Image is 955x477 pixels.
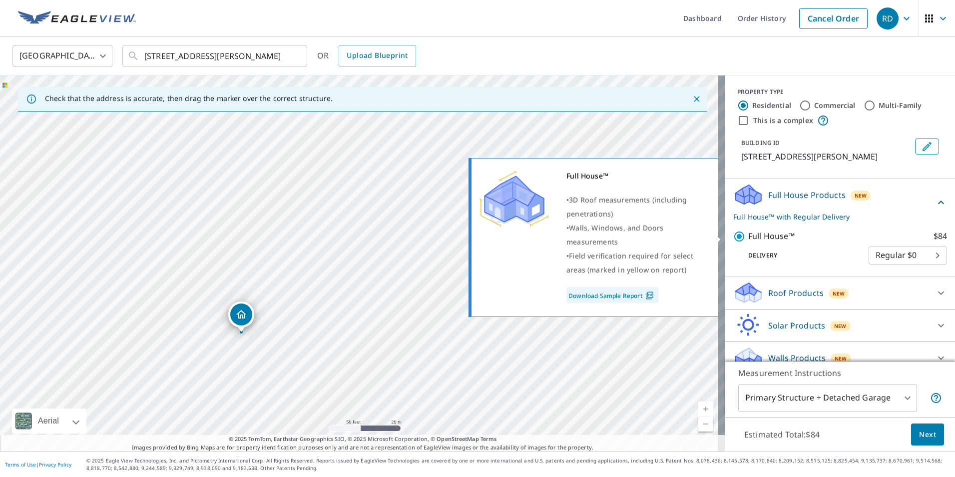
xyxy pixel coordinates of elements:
[566,251,693,274] span: Field verification required for select areas (marked in yellow on report)
[915,138,939,154] button: Edit building 1
[437,435,478,442] a: OpenStreetMap
[86,457,950,472] p: © 2025 Eagle View Technologies, Inc. and Pictometry International Corp. All Rights Reserved. Repo...
[228,301,254,332] div: Dropped pin, building 1, Residential property, 1218 Timberfalls Dr Anna, TX 75409
[748,230,795,242] p: Full House™
[733,346,947,370] div: Walls ProductsNew
[768,189,846,201] p: Full House Products
[733,251,869,260] p: Delivery
[799,8,868,29] a: Cancel Order
[5,461,36,468] a: Terms of Use
[919,428,936,441] span: Next
[733,281,947,305] div: Roof ProductsNew
[643,291,656,300] img: Pdf Icon
[768,287,824,299] p: Roof Products
[911,423,944,446] button: Next
[347,49,408,62] span: Upload Blueprint
[698,401,713,416] a: Current Level 19, Zoom In
[741,138,780,147] p: BUILDING ID
[698,416,713,431] a: Current Level 19, Zoom Out
[45,94,333,103] p: Check that the address is accurate, then drag the marker over the correct structure.
[814,100,856,110] label: Commercial
[18,11,136,26] img: EV Logo
[855,191,867,199] span: New
[738,384,917,412] div: Primary Structure + Detached Garage
[733,313,947,337] div: Solar ProductsNew
[39,461,71,468] a: Privacy Policy
[690,92,703,105] button: Close
[12,42,112,70] div: [GEOGRAPHIC_DATA]
[317,45,416,67] div: OR
[835,354,847,362] span: New
[480,435,497,442] a: Terms
[566,221,705,249] div: •
[768,352,826,364] p: Walls Products
[733,183,947,222] div: Full House ProductsNewFull House™ with Regular Delivery
[144,42,287,70] input: Search by address or latitude-longitude
[879,100,922,110] label: Multi-Family
[566,249,705,277] div: •
[736,423,828,445] p: Estimated Total: $84
[35,408,62,433] div: Aerial
[566,287,658,303] a: Download Sample Report
[566,195,687,218] span: 3D Roof measurements (including penetrations)
[752,100,791,110] label: Residential
[5,461,71,467] p: |
[12,408,86,433] div: Aerial
[738,367,942,379] p: Measurement Instructions
[339,45,416,67] a: Upload Blueprint
[229,435,497,443] span: © 2025 TomTom, Earthstar Geographics SIO, © 2025 Microsoft Corporation, ©
[930,392,942,404] span: Your report will include the primary structure and a detached garage if one exists.
[869,241,947,269] div: Regular $0
[733,211,935,222] p: Full House™ with Regular Delivery
[566,169,705,183] div: Full House™
[566,193,705,221] div: •
[877,7,899,29] div: RD
[934,230,947,242] p: $84
[753,115,813,125] label: This is a complex
[566,223,663,246] span: Walls, Windows, and Doors measurements
[833,289,845,297] span: New
[737,87,943,96] div: PROPERTY TYPE
[479,169,549,229] img: Premium
[834,322,847,330] span: New
[768,319,825,331] p: Solar Products
[741,150,911,162] p: [STREET_ADDRESS][PERSON_NAME]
